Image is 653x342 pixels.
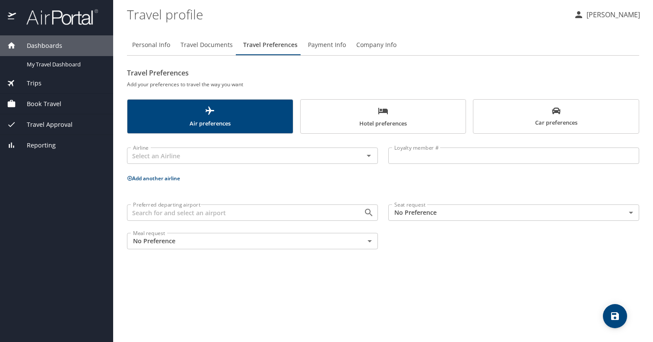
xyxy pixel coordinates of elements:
[17,9,98,25] img: airportal-logo.png
[603,304,627,328] button: save
[127,35,639,55] div: Profile
[570,7,643,22] button: [PERSON_NAME]
[308,40,346,50] span: Payment Info
[127,175,180,182] button: Add another airline
[16,78,41,88] span: Trips
[16,120,73,129] span: Travel Approval
[132,40,170,50] span: Personal Info
[479,107,634,128] span: Car preferences
[16,41,62,50] span: Dashboards
[127,233,378,249] div: No Preference
[388,204,639,221] div: No Preference
[243,40,298,50] span: Travel Preferences
[16,99,61,109] span: Book Travel
[356,40,396,50] span: Company Info
[127,66,639,80] h2: Travel Preferences
[363,150,375,162] button: Open
[127,80,639,89] h6: Add your preferences to travel the way you want
[127,99,639,134] div: scrollable force tabs example
[16,141,56,150] span: Reporting
[181,40,233,50] span: Travel Documents
[130,207,350,218] input: Search for and select an airport
[27,60,103,69] span: My Travel Dashboard
[8,9,17,25] img: icon-airportal.png
[133,106,288,129] span: Air preferences
[584,9,640,20] p: [PERSON_NAME]
[363,207,375,219] button: Open
[127,1,567,28] h1: Travel profile
[130,150,350,161] input: Select an Airline
[306,106,461,129] span: Hotel preferences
